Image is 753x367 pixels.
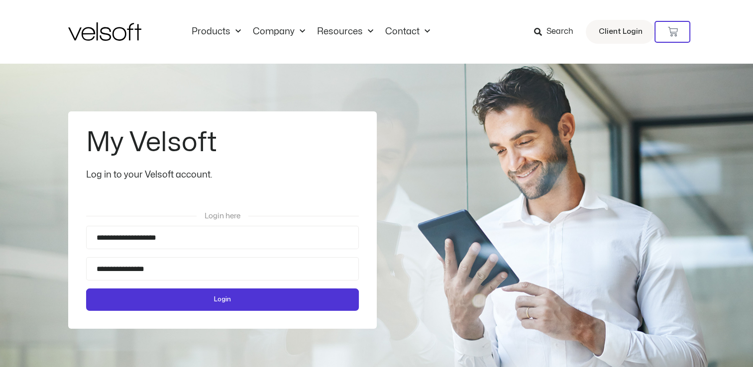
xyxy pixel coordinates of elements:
[534,23,580,40] a: Search
[86,288,359,311] button: Login
[214,294,231,305] span: Login
[311,26,379,37] a: ResourcesMenu Toggle
[247,26,311,37] a: CompanyMenu Toggle
[205,212,240,220] span: Login here
[586,20,654,44] a: Client Login
[68,22,141,41] img: Velsoft Training Materials
[186,26,436,37] nav: Menu
[86,168,359,182] div: Log in to your Velsoft account.
[186,26,247,37] a: ProductsMenu Toggle
[546,25,573,38] span: Search
[379,26,436,37] a: ContactMenu Toggle
[598,25,642,38] span: Client Login
[86,129,356,156] h2: My Velsoft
